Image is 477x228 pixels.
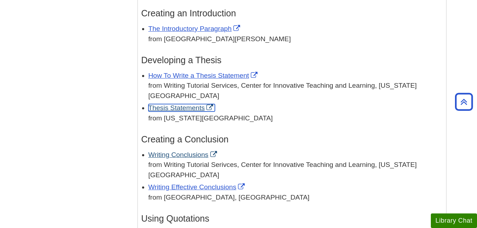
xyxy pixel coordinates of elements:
a: Back to Top [452,97,475,107]
a: Link opens in new window [148,72,260,79]
h3: Developing a Thesis [141,55,443,65]
div: from Writing Tutorial Serivces, Center for Innovative Teaching and Learning, [US_STATE][GEOGRAPHI... [148,160,443,180]
div: from [US_STATE][GEOGRAPHIC_DATA] [148,113,443,124]
button: Library Chat [431,213,477,228]
h3: Creating an Introduction [141,8,443,18]
a: Link opens in new window [148,151,219,158]
h3: Using Quotations [141,213,443,224]
div: from [GEOGRAPHIC_DATA], [GEOGRAPHIC_DATA] [148,192,443,203]
a: Link opens in new window [148,183,247,191]
a: Link opens in new window [148,104,215,112]
h3: Creating a Conclusion [141,134,443,145]
div: from Writing Tutorial Services, Center for Innovative Teaching and Learning, [US_STATE][GEOGRAPHI... [148,81,443,101]
a: Link opens in new window [148,25,242,32]
div: from [GEOGRAPHIC_DATA][PERSON_NAME] [148,34,443,44]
